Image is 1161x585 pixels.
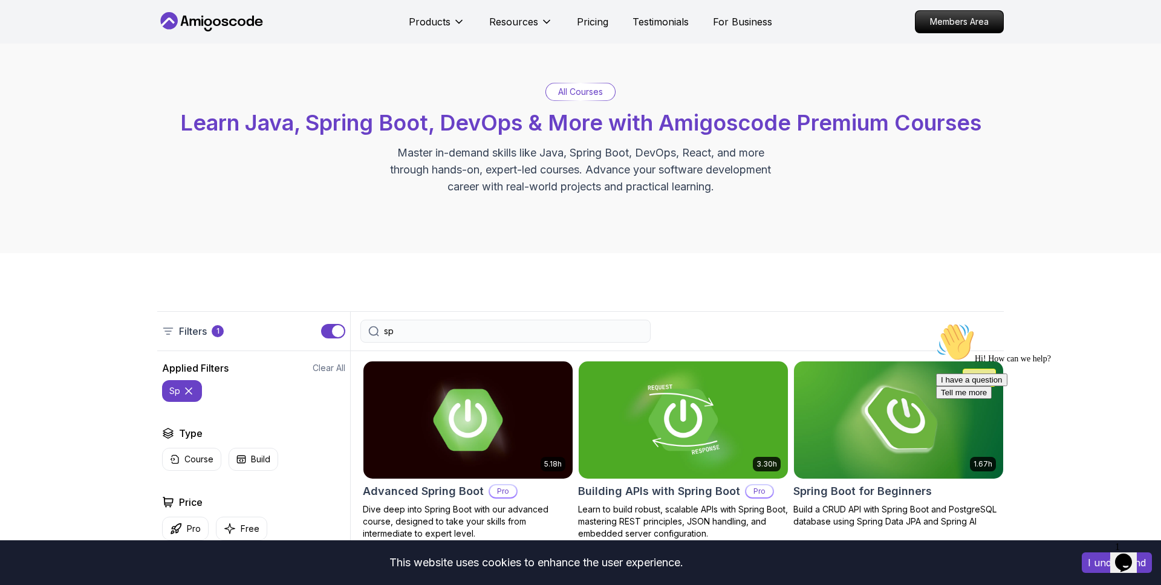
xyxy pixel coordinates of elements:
p: Course [184,453,213,465]
p: sp [169,385,180,397]
p: Build [251,453,270,465]
button: Course [162,448,221,471]
button: Resources [489,15,553,39]
img: :wave: [5,5,44,44]
p: Learn to build robust, scalable APIs with Spring Boot, mastering REST principles, JSON handling, ... [578,503,789,540]
input: Search Java, React, Spring boot ... [384,325,643,337]
iframe: chat widget [1110,537,1149,573]
iframe: chat widget [931,318,1149,531]
button: Free [216,517,267,540]
p: Build a CRUD API with Spring Boot and PostgreSQL database using Spring Data JPA and Spring AI [793,503,1004,528]
h2: Price [179,495,203,509]
p: Filters [179,324,207,338]
a: Building APIs with Spring Boot card3.30hBuilding APIs with Spring BootProLearn to build robust, s... [578,361,789,540]
p: Pro [490,485,516,497]
a: Spring Boot for Beginners card1.67hNEWSpring Boot for BeginnersBuild a CRUD API with Spring Boot ... [793,361,1004,528]
h2: Type [179,426,203,441]
a: Testimonials [633,15,689,29]
p: Dive deep into Spring Boot with our advanced course, designed to take your skills from intermedia... [363,503,573,540]
button: Pro [162,517,209,540]
h2: Advanced Spring Boot [363,483,484,500]
h2: Spring Boot for Beginners [793,483,932,500]
span: Hi! How can we help? [5,36,120,45]
a: For Business [713,15,772,29]
p: Members Area [915,11,1003,33]
div: 👋Hi! How can we help?I have a questionTell me more [5,5,223,81]
img: Spring Boot for Beginners card [794,361,1003,479]
h2: Building APIs with Spring Boot [578,483,740,500]
img: Advanced Spring Boot card [363,361,573,479]
p: Products [409,15,450,29]
p: Pro [187,523,201,535]
span: Learn Java, Spring Boot, DevOps & More with Amigoscode Premium Courses [180,109,981,136]
div: This website uses cookies to enhance the user experience. [9,549,1064,576]
a: Pricing [577,15,608,29]
img: Building APIs with Spring Boot card [579,361,788,479]
a: Advanced Spring Boot card5.18hAdvanced Spring BootProDive deep into Spring Boot with our advanced... [363,361,573,540]
button: Clear All [313,362,345,374]
button: Accept cookies [1082,552,1152,573]
p: 5.18h [544,459,562,469]
button: Products [409,15,465,39]
a: Members Area [915,10,1004,33]
button: Build [229,448,278,471]
h2: Applied Filters [162,361,229,375]
button: Tell me more [5,68,60,81]
p: 1 [216,326,220,336]
button: I have a question [5,56,76,68]
p: Resources [489,15,538,29]
p: 3.30h [756,459,777,469]
p: All Courses [558,86,603,98]
p: Pro [746,485,773,497]
button: sp [162,380,202,402]
p: Master in-demand skills like Java, Spring Boot, DevOps, React, and more through hands-on, expert-... [377,144,784,195]
p: Free [241,523,259,535]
